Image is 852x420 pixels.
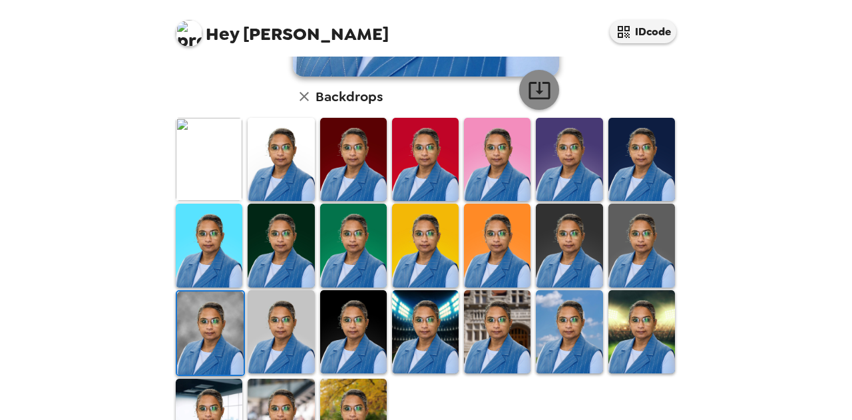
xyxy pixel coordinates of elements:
[206,22,239,46] span: Hey
[316,86,383,107] h6: Backdrops
[176,118,242,201] img: Original
[610,20,676,43] button: IDcode
[176,20,202,47] img: profile pic
[176,13,389,43] span: [PERSON_NAME]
